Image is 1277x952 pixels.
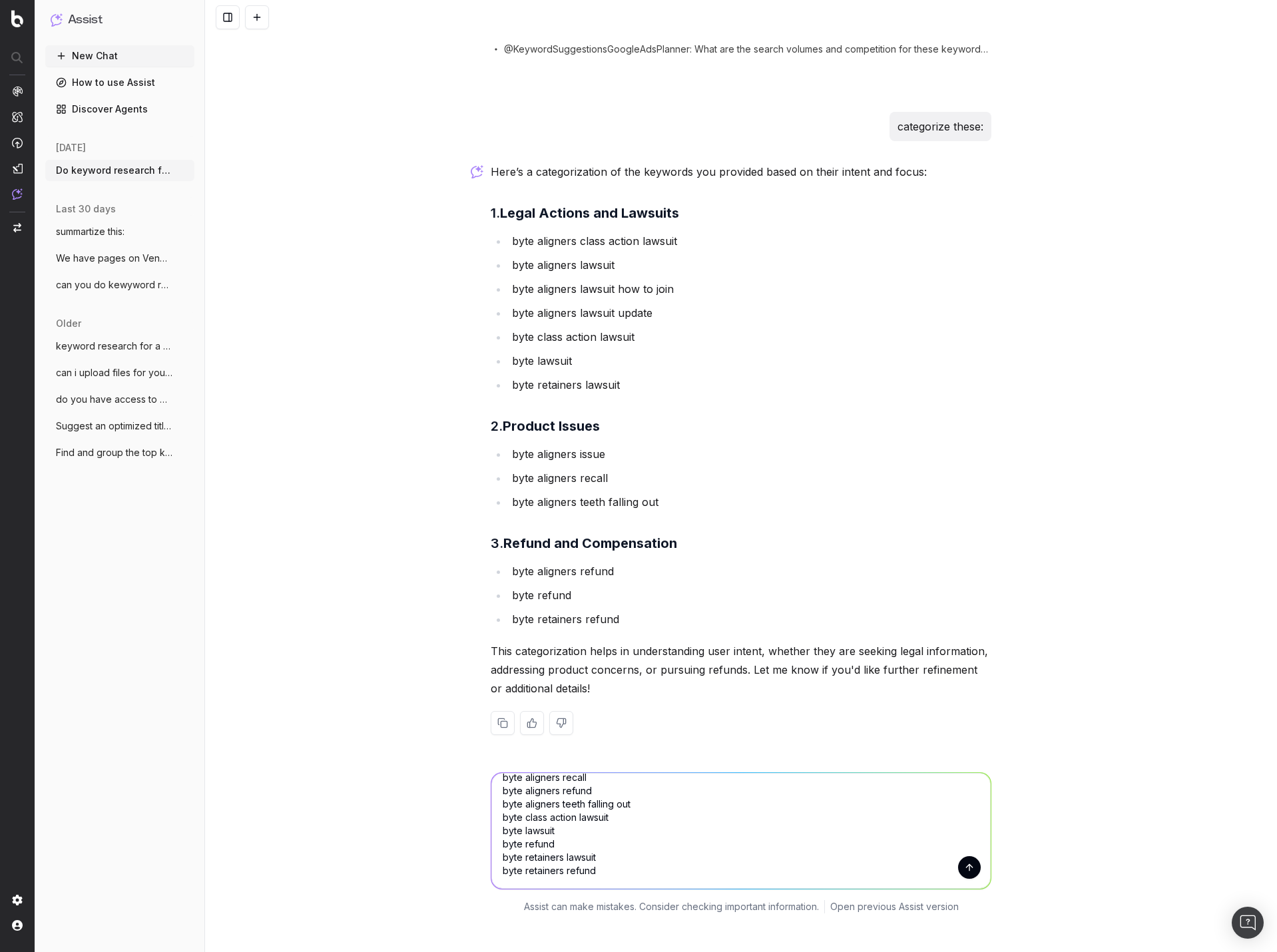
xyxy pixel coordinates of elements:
[508,469,991,487] li: byte aligners recall
[45,362,194,383] button: can i upload files for you to analyze
[45,45,194,67] button: New Chat
[897,117,983,136] p: categorize these:
[508,280,991,298] li: byte aligners lawsuit how to join
[12,111,23,122] img: Intelligence
[508,610,991,628] li: byte retainers refund
[56,366,173,379] span: can i upload files for you to analyze
[504,43,991,56] span: @KeywordSuggestionsGoogleAdsPlanner: What are the search volumes and competition for these keywor...
[830,900,959,913] a: Open previous Assist version
[12,895,23,905] img: Setting
[491,162,991,181] p: Here’s a categorization of the keywords you provided based on their intent and focus:
[508,375,991,394] li: byte retainers lawsuit
[56,141,86,154] span: [DATE]
[12,137,23,148] img: Activation
[508,562,991,581] li: byte aligners refund
[491,415,991,437] h3: 2.
[56,164,173,177] span: Do keyword research for a lawsuit invest
[56,252,173,265] span: We have pages on Venmo and CashApp refer
[45,336,194,357] button: keyword research for a page about a mass
[51,11,189,29] button: Assist
[508,232,991,250] li: byte aligners class action lawsuit
[11,10,23,27] img: Botify logo
[12,86,23,97] img: Analytics
[56,202,116,216] span: last 30 days
[56,225,125,238] span: summartize this:
[508,586,991,604] li: byte refund
[508,304,991,322] li: byte aligners lawsuit update
[491,642,991,698] p: This categorization helps in understanding user intent, whether they are seeking legal informatio...
[503,535,677,551] strong: Refund and Compensation
[508,493,991,511] li: byte aligners teeth falling out
[491,533,991,554] h3: 3.
[45,248,194,269] button: We have pages on Venmo and CashApp refer
[56,446,173,459] span: Find and group the top keywords for acco
[56,419,173,433] span: Suggest an optimized title and descripti
[45,274,194,296] button: can you do kewyword research for this pa
[45,389,194,410] button: do you have access to my SEM Rush data
[45,221,194,242] button: summartize this:
[45,99,194,120] a: Discover Agents
[508,256,991,274] li: byte aligners lawsuit
[56,393,173,406] span: do you have access to my SEM Rush data
[491,202,991,224] h3: 1.
[12,188,23,200] img: Assist
[524,900,819,913] p: Assist can make mistakes. Consider checking important information.
[45,442,194,463] button: Find and group the top keywords for acco
[45,415,194,437] button: Suggest an optimized title and descripti
[45,160,194,181] button: Do keyword research for a lawsuit invest
[51,13,63,26] img: Assist
[68,11,103,29] h1: Assist
[13,223,21,232] img: Switch project
[56,340,173,353] span: keyword research for a page about a mass
[508,445,991,463] li: byte aligners issue
[500,205,679,221] strong: Legal Actions and Lawsuits
[508,352,991,370] li: byte lawsuit
[12,163,23,174] img: Studio
[12,920,23,931] img: My account
[56,278,173,292] span: can you do kewyword research for this pa
[503,418,600,434] strong: Product Issues
[45,72,194,93] a: How to use Assist
[56,317,81,330] span: older
[491,773,991,889] textarea: byte aligners class action lawsuit byte aligners issue byte aligners lawsuit byte aligners lawsui...
[1232,907,1264,939] div: Open Intercom Messenger
[508,328,991,346] li: byte class action lawsuit
[471,165,483,178] img: Botify assist logo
